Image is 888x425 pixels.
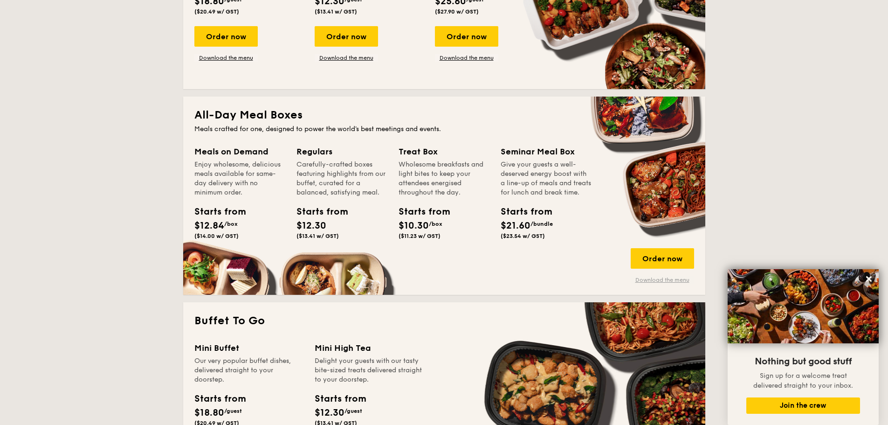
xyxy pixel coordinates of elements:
div: Mini High Tea [315,341,424,355]
div: Order now [435,26,498,47]
div: Order now [315,26,378,47]
span: ($11.23 w/ GST) [399,233,441,239]
img: DSC07876-Edit02-Large.jpeg [728,269,879,343]
div: Regulars [296,145,387,158]
a: Download the menu [315,54,378,62]
span: /guest [344,408,362,414]
span: $21.60 [501,220,530,231]
span: ($23.54 w/ GST) [501,233,545,239]
div: Delight your guests with our tasty bite-sized treats delivered straight to your doorstep. [315,356,424,384]
div: Order now [631,248,694,269]
button: Join the crew [746,397,860,414]
h2: All-Day Meal Boxes [194,108,694,123]
span: /box [224,221,238,227]
span: /guest [224,408,242,414]
span: Nothing but good stuff [755,356,852,367]
span: $18.80 [194,407,224,418]
span: $12.30 [296,220,326,231]
div: Starts from [315,392,365,406]
span: ($13.41 w/ GST) [296,233,339,239]
a: Download the menu [631,276,694,284]
a: Download the menu [435,54,498,62]
span: ($20.49 w/ GST) [194,8,239,15]
div: Starts from [194,392,245,406]
div: Wholesome breakfasts and light bites to keep your attendees energised throughout the day. [399,160,489,197]
div: Order now [194,26,258,47]
span: ($13.41 w/ GST) [315,8,357,15]
div: Starts from [501,205,543,219]
button: Close [861,272,876,286]
div: Meals crafted for one, designed to power the world's best meetings and events. [194,125,694,134]
div: Treat Box [399,145,489,158]
span: Sign up for a welcome treat delivered straight to your inbox. [753,372,853,390]
span: /box [429,221,442,227]
span: /bundle [530,221,553,227]
h2: Buffet To Go [194,314,694,328]
span: $12.30 [315,407,344,418]
div: Starts from [194,205,236,219]
div: Mini Buffet [194,341,303,355]
div: Our very popular buffet dishes, delivered straight to your doorstep. [194,356,303,384]
span: $10.30 [399,220,429,231]
span: ($27.90 w/ GST) [435,8,479,15]
a: Download the menu [194,54,258,62]
div: Give your guests a well-deserved energy boost with a line-up of meals and treats for lunch and br... [501,160,592,197]
div: Starts from [296,205,338,219]
div: Meals on Demand [194,145,285,158]
div: Seminar Meal Box [501,145,592,158]
div: Starts from [399,205,441,219]
span: $12.84 [194,220,224,231]
div: Carefully-crafted boxes featuring highlights from our buffet, curated for a balanced, satisfying ... [296,160,387,197]
div: Enjoy wholesome, delicious meals available for same-day delivery with no minimum order. [194,160,285,197]
span: ($14.00 w/ GST) [194,233,239,239]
